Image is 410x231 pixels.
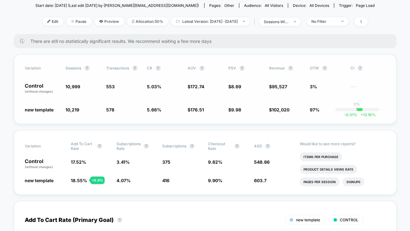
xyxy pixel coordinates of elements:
span: other [224,3,234,8]
button: ? [240,66,245,71]
span: OTW [310,66,345,71]
img: calendar [176,20,179,23]
div: + 5.9 % [90,177,105,184]
img: end [71,20,74,23]
span: CR [147,66,153,70]
span: 12.16 % [357,112,376,117]
button: ? [235,144,240,149]
span: Preview [95,17,124,26]
span: Sessions [66,66,81,70]
span: $ [269,84,288,89]
div: No Filter [312,19,337,24]
span: new template [296,218,320,222]
img: end [294,21,296,22]
span: + [361,112,363,117]
div: Pages: [209,3,234,8]
span: Subscriptions [162,144,186,148]
span: Variation [25,141,60,151]
img: edit [47,20,50,23]
span: 172.74 [191,84,205,89]
span: $ [188,84,205,89]
span: 375 [162,159,170,165]
p: 0% [354,102,360,106]
span: CI [351,66,385,71]
span: 553 [106,84,115,89]
span: Transactions [106,66,129,70]
span: All Visitors [265,3,283,8]
span: 4.07 % [117,178,131,183]
span: (without changes) [25,90,53,93]
img: rebalance [132,20,134,23]
span: Checkout Rate [208,141,231,151]
div: sessions with impression [264,19,289,24]
p: Control [25,159,65,169]
button: ? [189,144,195,149]
button: ? [132,66,138,71]
span: $ [229,107,241,112]
span: PSV [229,66,236,70]
span: new template [25,178,54,183]
span: 97% [310,107,320,112]
span: Allocation: 50% [127,17,168,26]
span: AOV [188,66,196,70]
p: Control [25,83,60,94]
button: ? [156,66,161,71]
span: CONTROL [340,218,359,222]
button: ? [265,144,270,149]
li: Product Details Views Rate [300,165,357,174]
span: all devices [309,3,329,8]
button: ? [200,66,205,71]
button: ? [85,66,90,71]
span: $ [269,107,290,112]
span: (without changes) [25,165,53,169]
span: 9.90 % [208,178,223,183]
button: ? [288,66,293,71]
span: 95,527 [272,84,288,89]
span: 603.7 [254,178,267,183]
span: --- [351,85,385,94]
button: ? [144,144,149,149]
span: 10,219 [66,107,80,112]
span: Add To Cart Rate [71,141,94,151]
li: Signups [343,177,364,186]
p: Would like to see more reports? [300,141,385,146]
li: Pages Per Session [300,177,340,186]
span: ASD [254,144,262,148]
p: | [356,106,358,111]
span: Variation [25,66,60,71]
span: 3% [310,84,317,89]
span: $ [229,84,241,89]
span: 548.86 [254,159,270,165]
span: 9.98 [231,107,241,112]
span: 5.66 % [147,107,162,112]
span: 102,020 [272,107,290,112]
span: Latest Version: [DATE] - [DATE] [171,17,250,26]
span: $ [188,107,204,112]
span: Page Load [356,3,375,8]
span: new template [25,107,54,112]
span: 578 [106,107,115,112]
span: 18.55 % [71,178,87,183]
div: Audience: [244,3,283,8]
span: Device: [288,3,334,8]
span: 176.51 [191,107,204,112]
span: 416 [162,178,169,183]
span: 10,999 [66,84,80,89]
span: Start date: [DATE] (Last edit [DATE] by [PERSON_NAME][EMAIL_ADDRESS][DOMAIN_NAME]) [35,3,199,8]
span: 3.41 % [117,159,130,165]
img: end [243,21,245,22]
span: 9.82 % [208,159,223,165]
span: -0.01 % [344,112,357,117]
span: Revenue [269,66,285,70]
span: 17.52 % [71,159,86,165]
span: 8.69 [231,84,241,89]
img: end [341,21,344,22]
button: ? [97,144,102,149]
button: ? [117,218,122,223]
span: Subscriptions Rate [117,141,141,151]
li: Items Per Purchase [300,152,342,161]
span: 5.03 % [147,84,162,89]
div: Trigger: [339,3,375,8]
span: Edit [43,17,63,26]
span: Pause [66,17,91,26]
